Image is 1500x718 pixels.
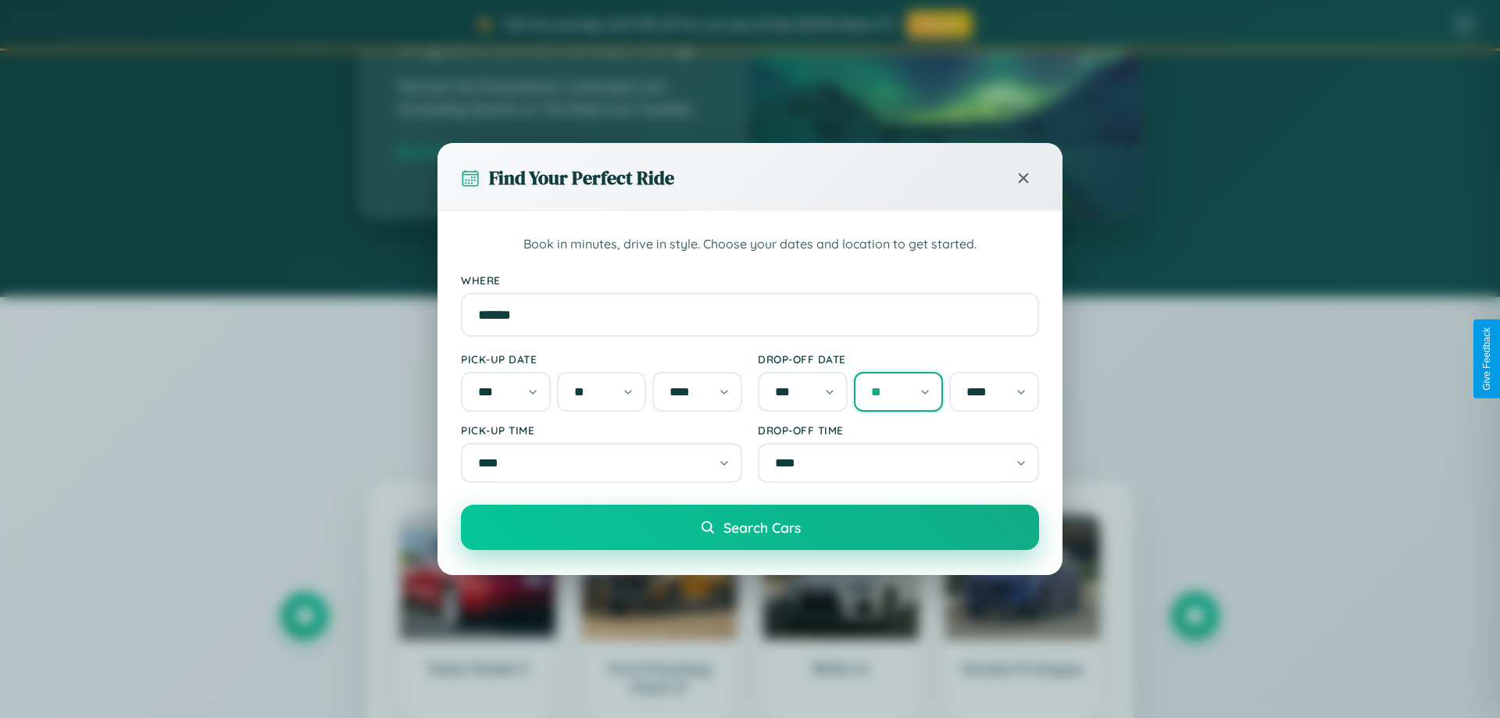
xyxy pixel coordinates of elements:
[758,352,1039,366] label: Drop-off Date
[723,519,801,536] span: Search Cars
[461,423,742,437] label: Pick-up Time
[461,505,1039,550] button: Search Cars
[461,234,1039,255] p: Book in minutes, drive in style. Choose your dates and location to get started.
[461,352,742,366] label: Pick-up Date
[489,165,674,191] h3: Find Your Perfect Ride
[461,273,1039,287] label: Where
[758,423,1039,437] label: Drop-off Time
